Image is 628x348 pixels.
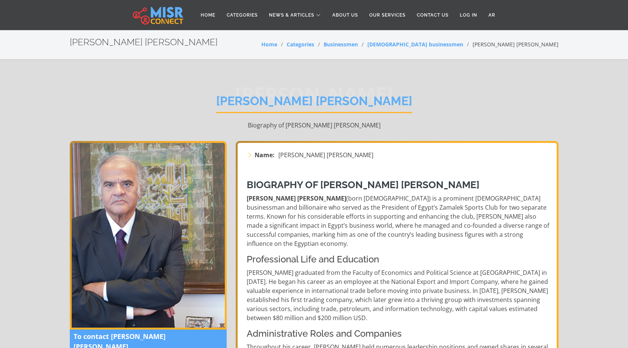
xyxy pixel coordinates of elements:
a: News & Articles [263,8,327,22]
h3: Biography of [PERSON_NAME] [PERSON_NAME] [247,179,549,191]
h4: Professional Life and Education [247,254,549,265]
a: Home [195,8,221,22]
img: Mamdouh Mohamed Fathy Abbas [70,141,227,330]
strong: Name: [255,150,275,159]
a: Our Services [364,8,411,22]
a: [DEMOGRAPHIC_DATA] businessmen [367,41,463,48]
a: Home [261,41,277,48]
h4: Administrative Roles and Companies [247,328,549,339]
a: Log in [454,8,483,22]
p: (born [DEMOGRAPHIC_DATA]) is a prominent [DEMOGRAPHIC_DATA] businessman and billionaire who serve... [247,194,549,248]
p: [PERSON_NAME] graduated from the Faculty of Economics and Political Science at [GEOGRAPHIC_DATA] ... [247,268,549,322]
a: Categories [221,8,263,22]
a: Categories [287,41,314,48]
h2: [PERSON_NAME] [PERSON_NAME] [70,37,218,48]
span: [PERSON_NAME] [PERSON_NAME] [278,150,373,159]
a: Contact Us [411,8,454,22]
a: Businessmen [324,41,358,48]
a: AR [483,8,501,22]
span: News & Articles [269,12,314,18]
li: [PERSON_NAME] [PERSON_NAME] [463,40,559,48]
img: main.misr_connect [133,6,183,25]
strong: [PERSON_NAME] [PERSON_NAME] [247,194,346,202]
h1: [PERSON_NAME] [PERSON_NAME] [216,94,412,113]
p: Biography of [PERSON_NAME] [PERSON_NAME] [70,121,559,130]
a: About Us [327,8,364,22]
